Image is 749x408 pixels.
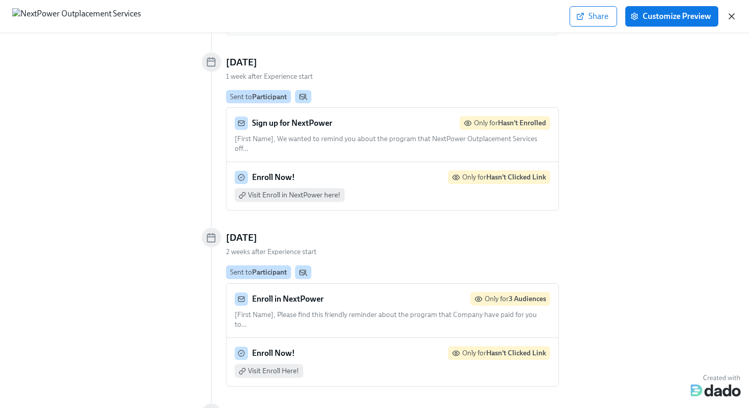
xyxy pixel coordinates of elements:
span: Visit Enroll Here! [248,366,299,376]
img: NextPower Outplacement Services [12,8,141,25]
div: Enroll in NextPowerOnly for3 Audiences [235,292,550,306]
h5: [DATE] [226,231,257,244]
svg: Personal Email [299,268,307,277]
span: Only for [462,173,546,182]
span: Share [578,11,608,21]
span: Only for [474,119,546,127]
span: 1 week after Experience start [226,72,313,81]
strong: Participant [252,268,287,276]
strong: Enroll in NextPower [252,294,324,304]
strong: Hasn't Enrolled [498,119,546,127]
strong: Sign up for NextPower [252,118,332,128]
span: Customize Preview [632,11,711,21]
strong: Enroll Now! [252,348,295,358]
strong: Hasn't Clicked Link [486,173,546,182]
img: Dado [691,372,741,397]
strong: Participant [252,93,287,101]
strong: Hasn't Clicked Link [486,349,546,357]
div: Sent to [230,267,287,277]
h5: [DATE] [226,56,257,69]
span: [First Name], Please find this friendly reminder about the program that Company have paid for you... [235,310,537,329]
div: Sign up for NextPowerOnly forHasn't Enrolled [235,116,550,130]
span: [First Name], We wanted to remind you about the program that NextPower Outplacement Services off … [235,134,537,153]
button: Customize Preview [625,6,718,27]
span: Only for [462,349,546,357]
svg: Personal Email [299,93,307,101]
span: 2 weeks after Experience start [226,247,316,256]
strong: Enroll Now! [252,172,295,182]
div: Enroll Now!Only forHasn't Clicked Link [235,170,550,184]
div: Enroll Now!Only forHasn't Clicked Link [235,346,550,360]
button: Share [570,6,617,27]
span: Only for [485,294,546,303]
strong: 3 Audiences [509,294,546,303]
span: Visit Enroll in NextPower here! [248,190,341,200]
div: Sent to [230,92,287,102]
